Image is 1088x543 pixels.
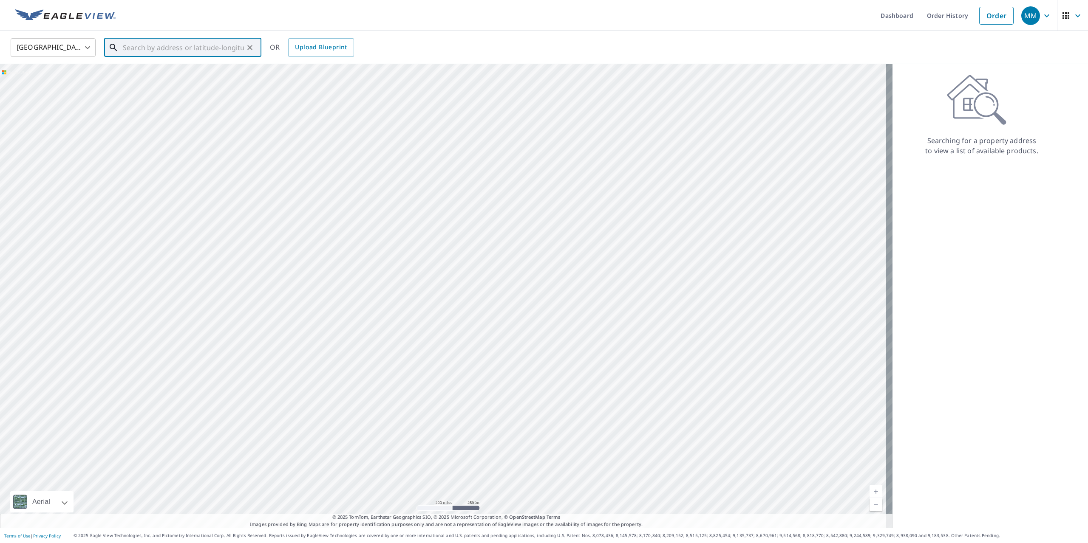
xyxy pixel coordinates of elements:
[547,514,561,520] a: Terms
[30,491,53,512] div: Aerial
[244,42,256,53] button: Clear
[925,135,1039,156] p: Searching for a property address to view a list of available products.
[295,42,347,53] span: Upload Blueprint
[288,38,354,57] a: Upload Blueprint
[123,36,244,59] input: Search by address or latitude-longitude
[4,533,31,539] a: Terms of Use
[270,38,354,57] div: OR
[979,7,1014,25] a: Order
[33,533,61,539] a: Privacy Policy
[870,498,882,511] a: Current Level 5, Zoom Out
[870,485,882,498] a: Current Level 5, Zoom In
[332,514,561,521] span: © 2025 TomTom, Earthstar Geographics SIO, © 2025 Microsoft Corporation, ©
[509,514,545,520] a: OpenStreetMap
[1021,6,1040,25] div: MM
[4,533,61,538] p: |
[74,532,1084,539] p: © 2025 Eagle View Technologies, Inc. and Pictometry International Corp. All Rights Reserved. Repo...
[15,9,116,22] img: EV Logo
[11,36,96,59] div: [GEOGRAPHIC_DATA]
[10,491,74,512] div: Aerial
